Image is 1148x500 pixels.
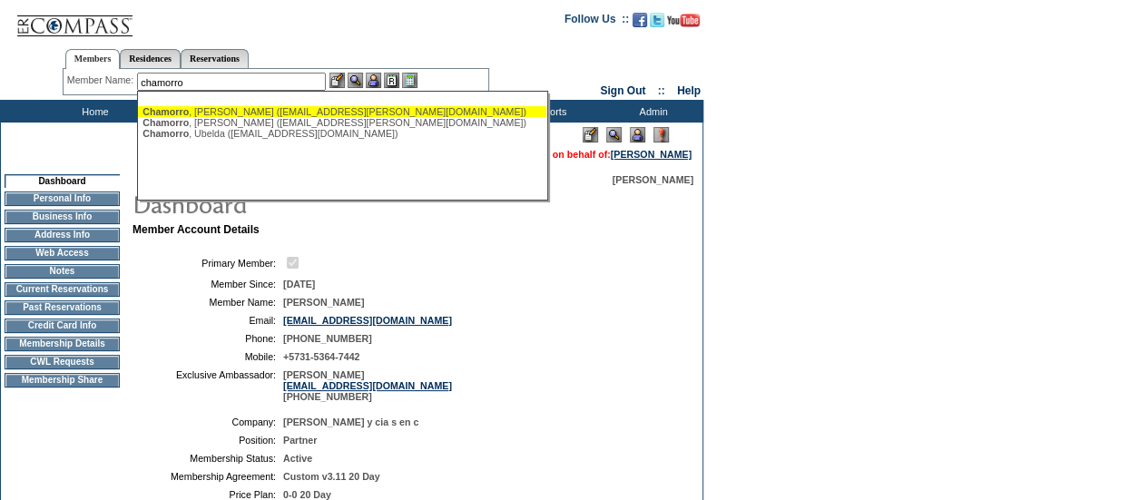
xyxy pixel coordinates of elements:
[583,127,598,142] img: Edit Mode
[142,128,542,139] div: , Ubelda ([EMAIL_ADDRESS][DOMAIN_NAME])
[667,18,700,29] a: Subscribe to our YouTube Channel
[599,100,703,123] td: Admin
[653,127,669,142] img: Log Concern/Member Elevation
[140,471,276,482] td: Membership Agreement:
[142,117,542,128] div: , [PERSON_NAME] ([EMAIL_ADDRESS][PERSON_NAME][DOMAIN_NAME])
[283,471,380,482] span: Custom v3.11 20 Day
[140,297,276,308] td: Member Name:
[613,174,693,185] span: [PERSON_NAME]
[611,149,692,160] a: [PERSON_NAME]
[132,185,495,221] img: pgTtlDashboard.gif
[5,355,120,369] td: CWL Requests
[484,149,692,160] span: You are acting on behalf of:
[5,337,120,351] td: Membership Details
[140,453,276,464] td: Membership Status:
[283,453,312,464] span: Active
[5,300,120,315] td: Past Reservations
[329,73,345,88] img: b_edit.gif
[606,127,622,142] img: View Mode
[142,128,189,139] span: Chamorro
[633,18,647,29] a: Become our fan on Facebook
[283,351,359,362] span: +5731-5364-7442
[600,84,645,97] a: Sign Out
[140,489,276,500] td: Price Plan:
[142,106,189,117] span: Chamorro
[140,254,276,271] td: Primary Member:
[5,191,120,206] td: Personal Info
[142,117,189,128] span: Chamorro
[283,380,452,391] a: [EMAIL_ADDRESS][DOMAIN_NAME]
[5,210,120,224] td: Business Info
[5,373,120,387] td: Membership Share
[564,11,629,33] td: Follow Us ::
[140,279,276,289] td: Member Since:
[630,127,645,142] img: Impersonate
[402,73,417,88] img: b_calculator.gif
[283,333,372,344] span: [PHONE_NUMBER]
[140,333,276,344] td: Phone:
[667,14,700,27] img: Subscribe to our YouTube Channel
[283,369,452,402] span: [PERSON_NAME] [PHONE_NUMBER]
[5,319,120,333] td: Credit Card Info
[283,489,331,500] span: 0-0 20 Day
[366,73,381,88] img: Impersonate
[140,435,276,446] td: Position:
[677,84,701,97] a: Help
[650,18,664,29] a: Follow us on Twitter
[142,106,542,117] div: , [PERSON_NAME] ([EMAIL_ADDRESS][PERSON_NAME][DOMAIN_NAME])
[283,417,418,427] span: [PERSON_NAME] y cia s en c
[140,369,276,402] td: Exclusive Ambassador:
[283,279,315,289] span: [DATE]
[283,435,317,446] span: Partner
[348,73,363,88] img: View
[283,315,452,326] a: [EMAIL_ADDRESS][DOMAIN_NAME]
[658,84,665,97] span: ::
[5,228,120,242] td: Address Info
[120,49,181,68] a: Residences
[5,174,120,188] td: Dashboard
[5,282,120,297] td: Current Reservations
[65,49,121,69] a: Members
[140,417,276,427] td: Company:
[5,246,120,260] td: Web Access
[633,13,647,27] img: Become our fan on Facebook
[67,73,137,88] div: Member Name:
[140,315,276,326] td: Email:
[650,13,664,27] img: Follow us on Twitter
[140,351,276,362] td: Mobile:
[132,223,260,236] b: Member Account Details
[5,264,120,279] td: Notes
[181,49,249,68] a: Reservations
[41,100,145,123] td: Home
[283,297,364,308] span: [PERSON_NAME]
[384,73,399,88] img: Reservations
